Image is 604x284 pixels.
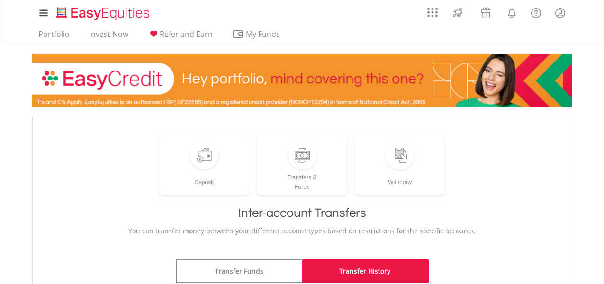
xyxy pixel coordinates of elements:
a: Invest Now [85,29,132,44]
img: grid-menu-icon.svg [427,7,438,18]
img: vouchers-v2.svg [478,5,494,20]
a: Transfer History [302,259,429,283]
a: Deposit [159,136,250,195]
span: My Funds [232,28,294,40]
div: Transfers & Forex [257,169,347,192]
h1: Inter-account Transfers [42,204,562,222]
a: Portfolio [35,29,73,44]
a: Notifications [500,2,524,21]
p: You can transfer money between your different account types based on restrictions for the specifi... [42,226,562,236]
a: Refer and Earn [144,29,216,44]
div: Withdraw [355,169,445,187]
div: Deposit [159,169,250,187]
a: My Profile [548,2,572,23]
img: thrive-v2.svg [450,5,466,20]
a: Transfers &Forex [257,136,347,195]
img: EasyCredit Promotion Banner [32,54,572,107]
a: AppsGrid [421,2,444,18]
a: Withdraw [355,136,445,195]
a: Home page [53,2,153,21]
a: Vouchers [472,2,500,20]
a: Transfer Funds [176,259,302,283]
span: Refer and Earn [160,29,213,39]
img: EasyEquities_Logo.png [54,6,153,21]
a: FAQ's and Support [524,2,548,21]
